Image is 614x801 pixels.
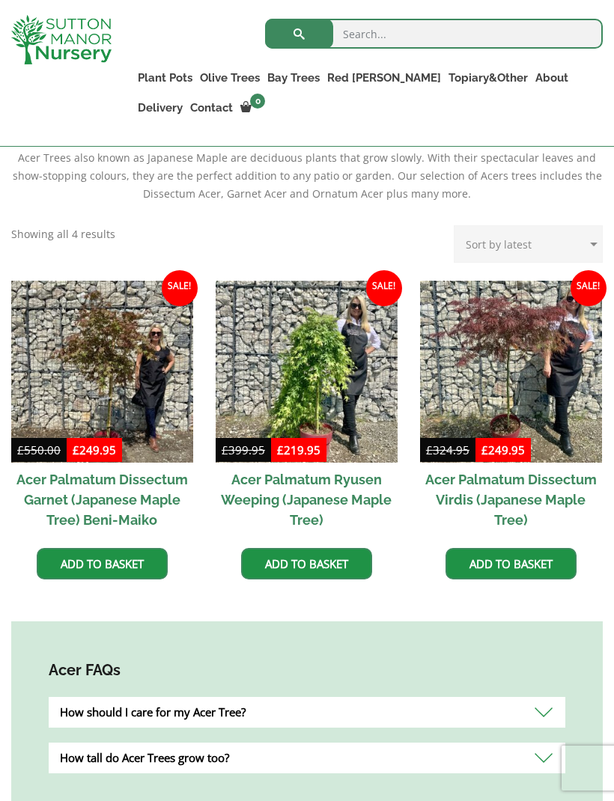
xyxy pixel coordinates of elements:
[420,281,602,537] a: Sale! Acer Palmatum Dissectum Virdis (Japanese Maple Tree)
[481,442,488,457] span: £
[454,225,603,263] select: Shop order
[366,270,402,306] span: Sale!
[216,281,398,537] a: Sale! Acer Palmatum Ryusen Weeping (Japanese Maple Tree)
[216,281,398,463] img: Acer Palmatum Ryusen Weeping (Japanese Maple Tree)
[11,281,193,537] a: Sale! Acer Palmatum Dissectum Garnet (Japanese Maple Tree) Beni-Maiko
[323,67,445,88] a: Red [PERSON_NAME]
[37,548,168,579] a: Add to basket: “Acer Palmatum Dissectum Garnet (Japanese Maple Tree) Beni-Maiko”
[17,442,24,457] span: £
[162,270,198,306] span: Sale!
[11,225,115,243] p: Showing all 4 results
[196,67,264,88] a: Olive Trees
[265,19,603,49] input: Search...
[481,442,525,457] bdi: 249.95
[73,442,79,457] span: £
[420,463,602,537] h2: Acer Palmatum Dissectum Virdis (Japanese Maple Tree)
[250,94,265,109] span: 0
[420,281,602,463] img: Acer Palmatum Dissectum Virdis (Japanese Maple Tree)
[134,67,196,88] a: Plant Pots
[216,463,398,537] h2: Acer Palmatum Ryusen Weeping (Japanese Maple Tree)
[277,442,284,457] span: £
[445,67,532,88] a: Topiary&Other
[571,270,607,306] span: Sale!
[222,442,228,457] span: £
[426,442,469,457] bdi: 324.95
[49,659,565,682] h4: Acer FAQs
[73,442,116,457] bdi: 249.95
[11,281,193,463] img: Acer Palmatum Dissectum Garnet (Japanese Maple Tree) Beni-Maiko
[241,548,372,579] a: Add to basket: “Acer Palmatum Ryusen Weeping (Japanese Maple Tree)”
[11,149,603,203] div: Acer Trees also known as Japanese Maple are deciduous plants that grow slowly. With their spectac...
[532,67,572,88] a: About
[49,697,565,728] div: How should I care for my Acer Tree?
[264,67,323,88] a: Bay Trees
[17,442,61,457] bdi: 550.00
[237,97,270,118] a: 0
[186,97,237,118] a: Contact
[134,97,186,118] a: Delivery
[49,743,565,773] div: How tall do Acer Trees grow too?
[426,442,433,457] span: £
[277,442,320,457] bdi: 219.95
[446,548,577,579] a: Add to basket: “Acer Palmatum Dissectum Virdis (Japanese Maple Tree)”
[11,463,193,537] h2: Acer Palmatum Dissectum Garnet (Japanese Maple Tree) Beni-Maiko
[11,15,112,64] img: logo
[222,442,265,457] bdi: 399.95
